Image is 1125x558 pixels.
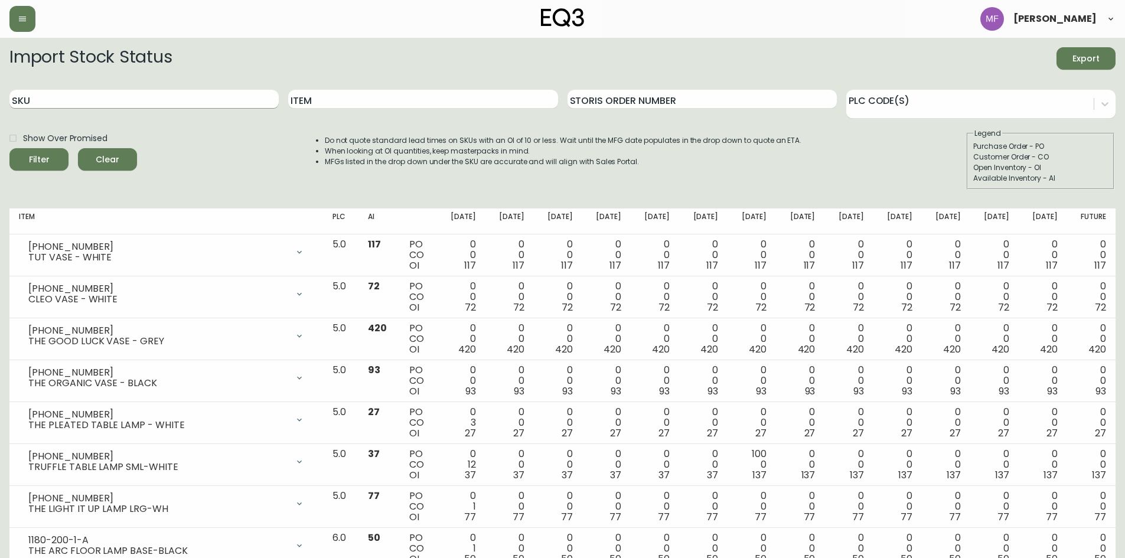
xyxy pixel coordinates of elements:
[755,426,767,440] span: 27
[1094,259,1106,272] span: 117
[1047,384,1058,398] span: 93
[853,426,864,440] span: 27
[707,468,718,482] span: 37
[409,510,419,524] span: OI
[368,489,380,502] span: 77
[658,510,670,524] span: 77
[358,208,400,234] th: AI
[931,365,961,397] div: 0 0
[834,491,863,523] div: 0 0
[543,281,573,313] div: 0 0
[1077,491,1106,523] div: 0 0
[882,365,912,397] div: 0 0
[19,365,314,391] div: [PHONE_NUMBER]THE ORGANIC VASE - BLACK
[464,510,476,524] span: 77
[882,449,912,481] div: 0 0
[592,365,621,397] div: 0 0
[949,259,961,272] span: 117
[689,239,718,271] div: 0 0
[631,208,679,234] th: [DATE]
[798,342,816,356] span: 420
[323,360,358,402] td: 5.0
[1028,239,1058,271] div: 0 0
[543,491,573,523] div: 0 0
[947,468,961,482] span: 137
[755,301,767,314] span: 72
[513,426,524,440] span: 27
[446,281,476,313] div: 0 0
[785,407,815,439] div: 0 0
[323,444,358,486] td: 5.0
[543,365,573,397] div: 0 0
[409,426,419,440] span: OI
[507,342,524,356] span: 420
[737,323,767,355] div: 0 0
[9,148,69,171] button: Filter
[592,281,621,313] div: 0 0
[409,342,419,356] span: OI
[1028,407,1058,439] div: 0 0
[689,281,718,313] div: 0 0
[323,208,358,234] th: PLC
[446,323,476,355] div: 0 0
[543,239,573,271] div: 0 0
[901,426,912,440] span: 27
[776,208,824,234] th: [DATE]
[728,208,776,234] th: [DATE]
[943,342,961,356] span: 420
[882,491,912,523] div: 0 0
[834,449,863,481] div: 0 0
[592,239,621,271] div: 0 0
[737,281,767,313] div: 0 0
[980,407,1009,439] div: 0 0
[513,301,524,314] span: 72
[562,384,573,398] span: 93
[368,279,380,293] span: 72
[495,449,524,481] div: 0 0
[785,281,815,313] div: 0 0
[561,259,573,272] span: 117
[495,281,524,313] div: 0 0
[1077,365,1106,397] div: 0 0
[368,237,381,251] span: 117
[1066,51,1106,66] span: Export
[980,239,1009,271] div: 0 0
[658,259,670,272] span: 117
[325,156,802,167] li: MFGs listed in the drop down under the SKU are accurate and will align with Sales Portal.
[513,468,524,482] span: 37
[555,342,573,356] span: 420
[495,323,524,355] div: 0 0
[28,504,288,514] div: THE LIGHT IT UP LAMP LRG-WH
[973,152,1108,162] div: Customer Order - CO
[409,468,419,482] span: OI
[609,259,621,272] span: 117
[997,510,1009,524] span: 77
[805,384,816,398] span: 93
[561,510,573,524] span: 77
[853,384,864,398] span: 93
[19,281,314,307] div: [PHONE_NUMBER]CLEO VASE - WHITE
[9,47,172,70] h2: Import Stock Status
[850,468,864,482] span: 137
[1077,281,1106,313] div: 0 0
[804,426,816,440] span: 27
[495,491,524,523] div: 0 0
[737,239,767,271] div: 0 0
[995,468,1009,482] span: 137
[756,384,767,398] span: 93
[1044,468,1058,482] span: 137
[323,276,358,318] td: 5.0
[804,510,816,524] span: 77
[1046,259,1058,272] span: 117
[931,323,961,355] div: 0 0
[368,363,380,377] span: 93
[785,323,815,355] div: 0 0
[980,449,1009,481] div: 0 0
[853,301,864,314] span: 72
[737,491,767,523] div: 0 0
[28,336,288,347] div: THE GOOD LUCK VASE - GREY
[679,208,728,234] th: [DATE]
[737,365,767,397] div: 0 0
[323,486,358,528] td: 5.0
[592,491,621,523] div: 0 0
